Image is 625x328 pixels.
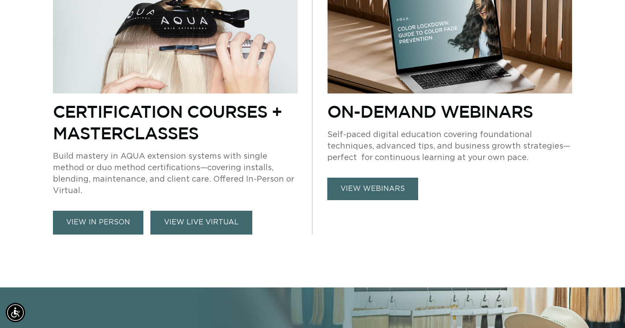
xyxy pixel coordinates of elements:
[6,303,25,322] div: Accessibility Menu
[53,211,143,234] a: view in person
[327,129,572,164] p: Self-paced digital education covering foundational techniques, advanced tips, and business growth...
[150,211,252,234] a: VIEW LIVE VIRTUAL
[327,101,572,122] p: On-Demand Webinars
[327,178,418,200] a: view webinars
[53,101,298,144] p: Certification Courses + Masterclasses
[53,151,298,197] p: Build mastery in AQUA extension systems with single method or duo method certifications—covering ...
